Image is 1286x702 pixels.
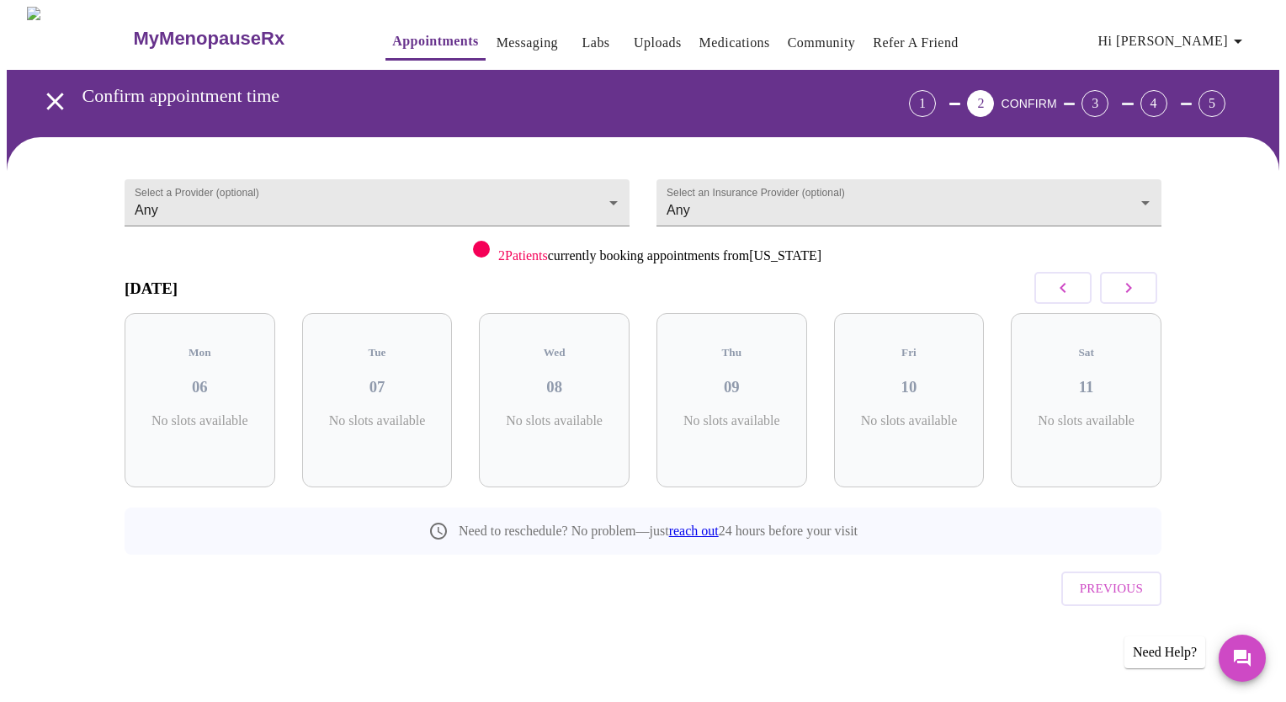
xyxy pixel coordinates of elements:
span: Previous [1080,577,1143,599]
h5: Thu [670,346,794,359]
h3: 06 [138,378,262,396]
button: open drawer [30,77,80,126]
span: Hi [PERSON_NAME] [1098,29,1248,53]
h3: Confirm appointment time [82,85,816,107]
div: Any [656,179,1161,226]
p: No slots available [316,413,439,428]
p: No slots available [138,413,262,428]
h3: 10 [848,378,971,396]
div: 5 [1198,90,1225,117]
button: Medications [693,26,777,60]
div: 4 [1140,90,1167,117]
a: Labs [582,31,610,55]
p: No slots available [848,413,971,428]
a: Medications [699,31,770,55]
a: Messaging [497,31,558,55]
a: Appointments [392,29,478,53]
div: Any [125,179,630,226]
h5: Mon [138,346,262,359]
button: Uploads [627,26,688,60]
p: No slots available [670,413,794,428]
button: Messages [1219,635,1266,682]
button: Previous [1061,572,1161,605]
div: 1 [909,90,936,117]
p: No slots available [492,413,616,428]
h3: 07 [316,378,439,396]
p: currently booking appointments from [US_STATE] [498,248,821,263]
h5: Fri [848,346,971,359]
button: Refer a Friend [866,26,965,60]
a: Uploads [634,31,682,55]
h3: [DATE] [125,279,178,298]
p: Need to reschedule? No problem—just 24 hours before your visit [459,524,858,539]
h5: Sat [1024,346,1148,359]
h3: 11 [1024,378,1148,396]
a: Community [788,31,856,55]
h3: 08 [492,378,616,396]
p: No slots available [1024,413,1148,428]
h5: Wed [492,346,616,359]
a: reach out [669,524,719,538]
a: MyMenopauseRx [131,9,352,68]
button: Appointments [385,24,485,61]
button: Labs [569,26,623,60]
h3: 09 [670,378,794,396]
button: Messaging [490,26,565,60]
span: CONFIRM [1001,97,1056,110]
div: 2 [967,90,994,117]
h3: MyMenopauseRx [134,28,285,50]
div: 3 [1081,90,1108,117]
div: Need Help? [1124,636,1205,668]
a: Refer a Friend [873,31,959,55]
span: 2 Patients [498,248,548,263]
button: Community [781,26,863,60]
button: Hi [PERSON_NAME] [1092,24,1255,58]
img: MyMenopauseRx Logo [27,7,131,70]
h5: Tue [316,346,439,359]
